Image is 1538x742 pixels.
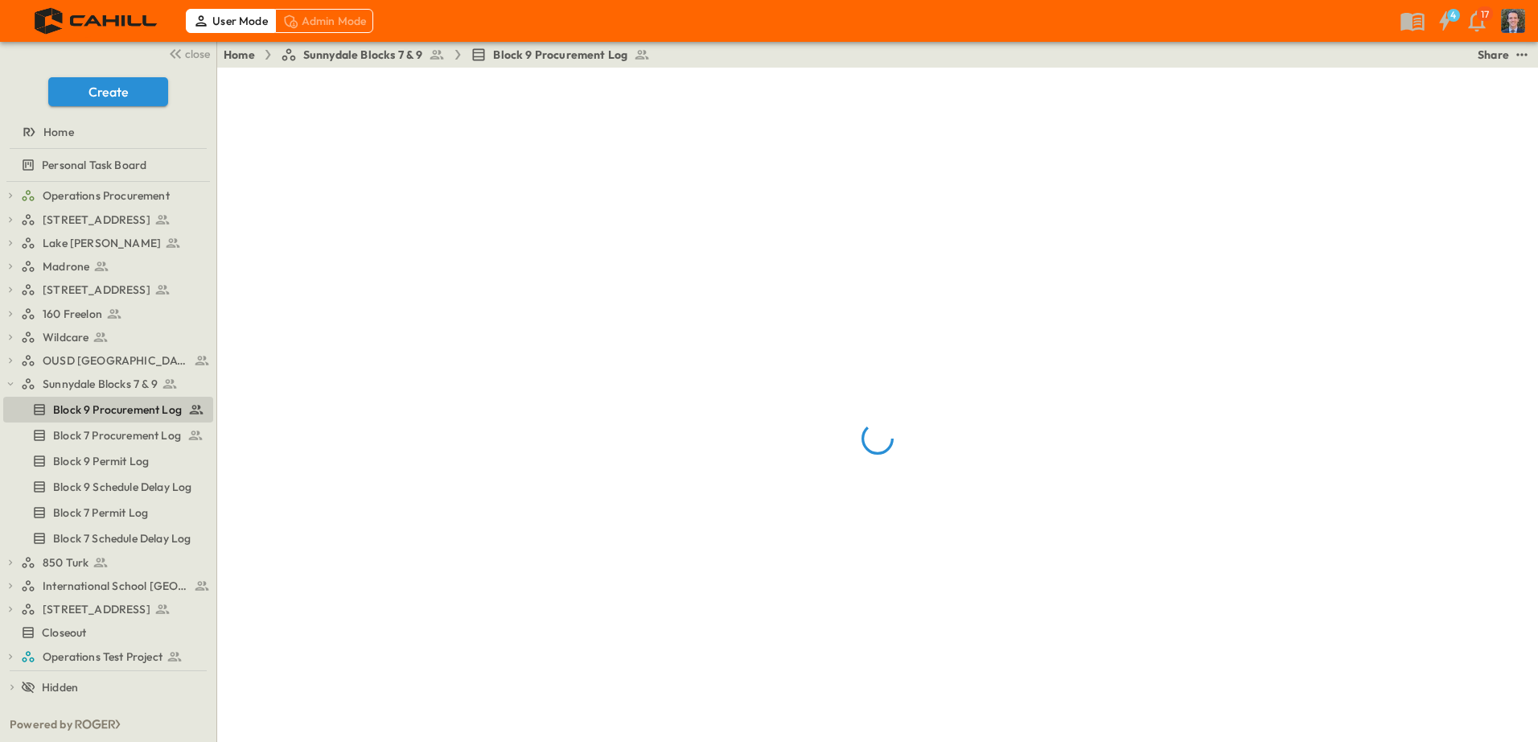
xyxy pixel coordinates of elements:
[275,9,374,33] div: Admin Mode
[281,47,446,63] a: Sunnydale Blocks 7 & 9
[43,212,150,228] span: [STREET_ADDRESS]
[3,324,213,350] div: Wildcaretest
[3,207,213,233] div: [STREET_ADDRESS]test
[3,596,213,622] div: [STREET_ADDRESS]test
[3,398,210,421] a: Block 9 Procurement Log
[21,349,210,372] a: OUSD [GEOGRAPHIC_DATA]
[42,157,146,173] span: Personal Task Board
[3,573,213,599] div: International School San Franciscotest
[3,397,213,423] div: Block 9 Procurement Logtest
[43,649,162,665] span: Operations Test Project
[3,152,213,178] div: Personal Task Boardtest
[3,474,213,500] div: Block 9 Schedule Delay Logtest
[3,371,213,397] div: Sunnydale Blocks 7 & 9test
[1501,9,1525,33] img: Profile Picture
[42,625,86,641] span: Closeout
[224,47,255,63] a: Home
[43,601,150,617] span: [STREET_ADDRESS]
[43,554,88,571] span: 850 Turk
[3,183,213,208] div: Operations Procurementtest
[43,578,190,594] span: International School San Francisco
[3,348,213,373] div: OUSD [GEOGRAPHIC_DATA]test
[21,208,210,231] a: [STREET_ADDRESS]
[43,376,158,392] span: Sunnydale Blocks 7 & 9
[48,77,168,106] button: Create
[3,301,213,327] div: 160 Freelontest
[1478,47,1509,63] div: Share
[19,4,175,38] img: 4f72bfc4efa7236828875bac24094a5ddb05241e32d018417354e964050affa1.png
[493,47,627,63] span: Block 9 Procurement Log
[3,476,210,498] a: Block 9 Schedule Delay Log
[3,154,210,176] a: Personal Task Board
[43,124,74,140] span: Home
[21,575,210,597] a: International School San Francisco
[3,448,213,474] div: Block 9 Permit Logtest
[3,550,213,575] div: 850 Turktest
[3,423,213,448] div: Block 7 Procurement Logtest
[303,47,423,63] span: Sunnydale Blocks 7 & 9
[3,254,213,279] div: Madronetest
[3,620,213,645] div: Closeouttest
[43,306,102,322] span: 160 Freelon
[53,453,149,469] span: Block 9 Permit Log
[21,326,210,348] a: Wildcare
[1429,6,1461,35] button: 4
[42,679,78,695] span: Hidden
[3,424,210,447] a: Block 7 Procurement Log
[3,230,213,256] div: Lake [PERSON_NAME]test
[53,530,191,546] span: Block 7 Schedule Delay Log
[3,526,213,551] div: Block 7 Schedule Delay Logtest
[162,42,213,64] button: close
[21,551,210,574] a: 850 Turk
[43,188,170,204] span: Operations Procurement
[21,232,210,254] a: Lake [PERSON_NAME]
[3,621,210,644] a: Closeout
[1450,9,1456,22] h6: 4
[21,255,210,278] a: Madrone
[43,258,89,274] span: Madrone
[471,47,650,63] a: Block 9 Procurement Log
[3,121,210,143] a: Home
[3,500,213,526] div: Block 7 Permit Logtest
[1481,8,1489,21] p: 17
[3,501,210,524] a: Block 7 Permit Log
[224,47,660,63] nav: breadcrumbs
[3,527,210,550] a: Block 7 Schedule Delay Log
[21,598,210,620] a: [STREET_ADDRESS]
[43,235,161,251] span: Lake [PERSON_NAME]
[3,644,213,670] div: Operations Test Projecttest
[3,450,210,472] a: Block 9 Permit Log
[21,184,210,207] a: Operations Procurement
[21,645,210,668] a: Operations Test Project
[43,352,190,369] span: OUSD [GEOGRAPHIC_DATA]
[1512,45,1532,64] button: test
[185,46,210,62] span: close
[53,505,148,521] span: Block 7 Permit Log
[21,303,210,325] a: 160 Freelon
[3,277,213,303] div: [STREET_ADDRESS]test
[186,9,275,33] div: User Mode
[21,278,210,301] a: [STREET_ADDRESS]
[21,373,210,395] a: Sunnydale Blocks 7 & 9
[43,329,88,345] span: Wildcare
[53,427,181,443] span: Block 7 Procurement Log
[53,402,182,418] span: Block 9 Procurement Log
[53,479,191,495] span: Block 9 Schedule Delay Log
[43,282,150,298] span: [STREET_ADDRESS]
